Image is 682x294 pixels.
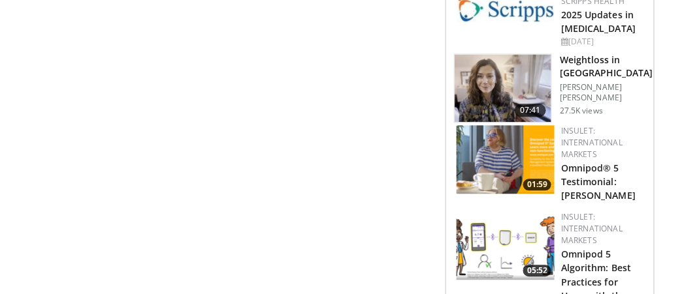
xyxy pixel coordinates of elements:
[560,53,653,80] h3: Weightloss in [GEOGRAPHIC_DATA]
[561,36,643,48] div: [DATE]
[457,211,555,280] a: 05:52
[457,211,555,280] img: 28928f16-10b7-4d97-890d-06b5c2964f7d.png.150x105_q85_crop-smart_upscale.png
[561,8,636,35] a: 2025 Updates in [MEDICAL_DATA]
[457,125,555,194] img: 6d50c0dd-ba08-46d7-8ee2-cf2a961867be.png.150x105_q85_crop-smart_upscale.png
[515,104,546,117] span: 07:41
[455,54,551,122] img: 9983fed1-7565-45be-8934-aef1103ce6e2.150x105_q85_crop-smart_upscale.jpg
[561,125,623,160] a: Insulet: International Markets
[560,82,653,103] p: [PERSON_NAME] [PERSON_NAME]
[523,179,551,190] span: 01:59
[561,211,623,246] a: Insulet: International Markets
[457,125,555,194] a: 01:59
[561,162,636,201] a: Omnipod® 5 Testimonial: [PERSON_NAME]
[454,53,646,123] a: 07:41 Weightloss in [GEOGRAPHIC_DATA] [PERSON_NAME] [PERSON_NAME] 27.5K views
[560,106,603,116] p: 27.5K views
[523,265,551,276] span: 05:52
